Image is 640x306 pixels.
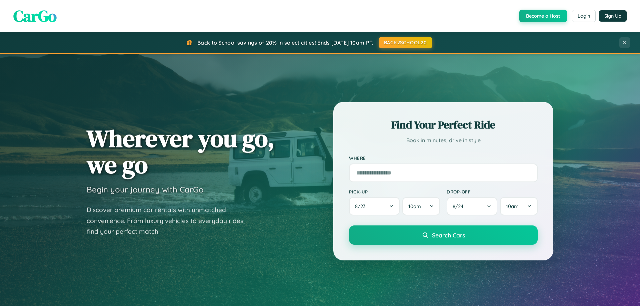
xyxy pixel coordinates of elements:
button: 10am [500,197,538,215]
span: CarGo [13,5,57,27]
span: Back to School savings of 20% in select cities! Ends [DATE] 10am PT. [197,39,373,46]
span: 10am [506,203,519,209]
p: Discover premium car rentals with unmatched convenience. From luxury vehicles to everyday rides, ... [87,204,253,237]
button: Search Cars [349,225,538,245]
label: Pick-up [349,189,440,194]
span: 10am [408,203,421,209]
label: Drop-off [447,189,538,194]
span: 8 / 23 [355,203,369,209]
h3: Begin your journey with CarGo [87,184,204,194]
button: BACK2SCHOOL20 [379,37,432,48]
h1: Wherever you go, we go [87,125,275,178]
button: 8/24 [447,197,497,215]
h2: Find Your Perfect Ride [349,118,538,132]
button: 10am [402,197,440,215]
button: 8/23 [349,197,400,215]
p: Book in minutes, drive in style [349,136,538,145]
label: Where [349,155,538,161]
span: 8 / 24 [453,203,467,209]
button: Sign Up [599,10,627,22]
span: Search Cars [432,231,465,239]
button: Become a Host [519,10,567,22]
button: Login [572,10,596,22]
